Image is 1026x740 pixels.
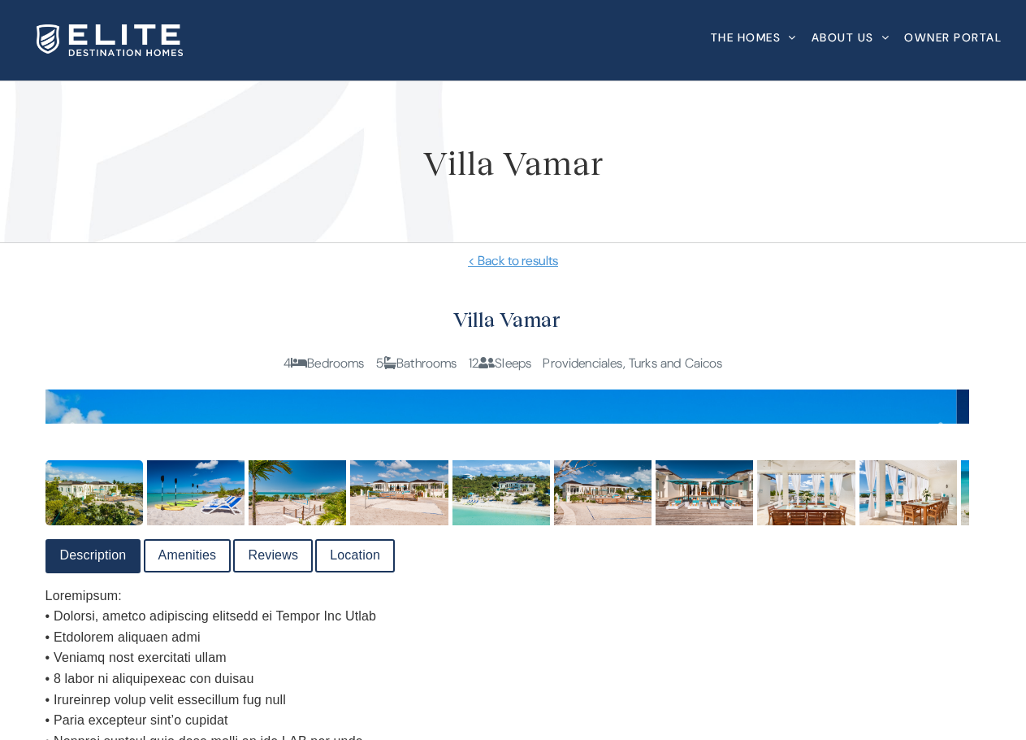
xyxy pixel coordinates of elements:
[147,460,245,525] img: 0b44862f-edc1-4809-b56f-c99f26df1b84
[812,4,890,70] a: About Us
[812,32,874,43] span: About Us
[656,460,753,525] img: 1e4e9923-00bf-444e-a634-b2d68a73db33
[47,541,140,571] a: Description
[145,541,230,571] a: Amenities
[37,24,183,56] img: Elite Destination Homes Logo
[45,460,143,525] img: 046b3c7c-e31b-425e-8673-eae4ad8566a8
[249,460,346,525] img: a5641a95-1c1a-4b0d-b0b9-08dc5ae87cf5
[452,460,550,525] img: 6a444fb6-a4bb-4016-a88f-40ab361ed023
[711,32,781,43] span: The Homes
[711,4,797,70] a: The Homes
[45,303,969,337] h2: Villa Vamar
[469,355,531,372] span: 12 Sleeps
[376,355,457,372] span: 5 Bathrooms
[24,251,1002,271] a: < Back to results
[859,460,957,525] img: 023d499c-82a9-4304-89bc-704c45dcf2ef
[350,460,448,525] img: f83deaed-b28e-4d53-a74f-01ef78b2c1c7
[317,541,393,571] a: Location
[711,4,1002,70] nav: Main Menu
[284,355,365,372] span: 4 Bedrooms
[904,4,1002,70] a: Owner Portal
[24,146,1002,178] h1: Villa Vamar
[904,32,1002,43] span: Owner Portal
[757,460,855,525] img: 21c8b9ae-754b-4659-b830-d06ddd1a2d8b
[235,541,311,571] a: Reviews
[554,460,652,525] img: 6d85dfef-64b4-4d68-bdf0-43b48c9ff5ed
[543,355,722,372] span: Providenciales, Turks and Caicos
